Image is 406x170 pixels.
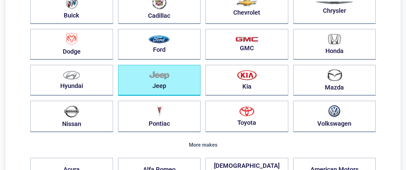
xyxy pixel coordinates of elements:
button: Toyota [205,101,288,132]
button: Kia [205,65,288,96]
button: GMC [205,29,288,60]
button: Hyundai [30,65,113,96]
button: Honda [293,29,376,60]
button: Ford [118,29,201,60]
button: Jeep [118,65,201,96]
div: More makes [30,142,376,148]
button: Dodge [30,29,113,60]
button: Mazda [293,65,376,96]
button: Nissan [30,101,113,132]
button: Pontiac [118,101,201,132]
button: Volkswagen [293,101,376,132]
